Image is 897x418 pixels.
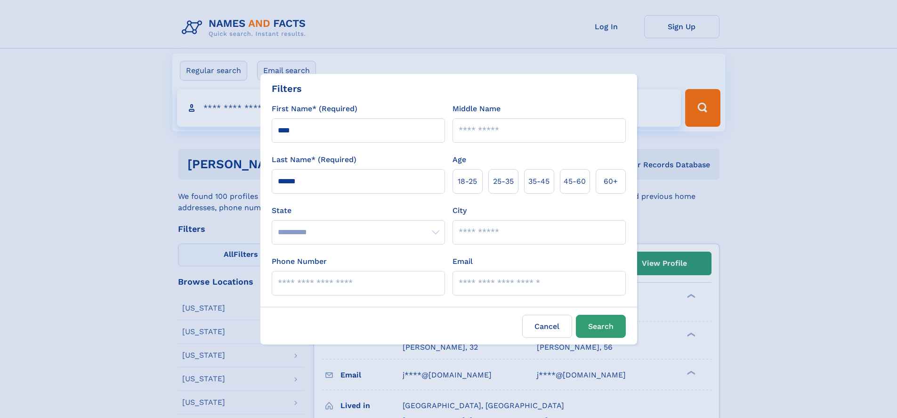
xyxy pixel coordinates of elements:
[576,315,626,338] button: Search
[522,315,572,338] label: Cancel
[272,82,302,96] div: Filters
[528,176,550,187] span: 35‑45
[453,256,473,267] label: Email
[272,205,445,216] label: State
[272,256,327,267] label: Phone Number
[458,176,477,187] span: 18‑25
[272,154,356,165] label: Last Name* (Required)
[453,154,466,165] label: Age
[564,176,586,187] span: 45‑60
[604,176,618,187] span: 60+
[272,103,357,115] label: First Name* (Required)
[453,205,467,216] label: City
[493,176,514,187] span: 25‑35
[453,103,501,115] label: Middle Name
